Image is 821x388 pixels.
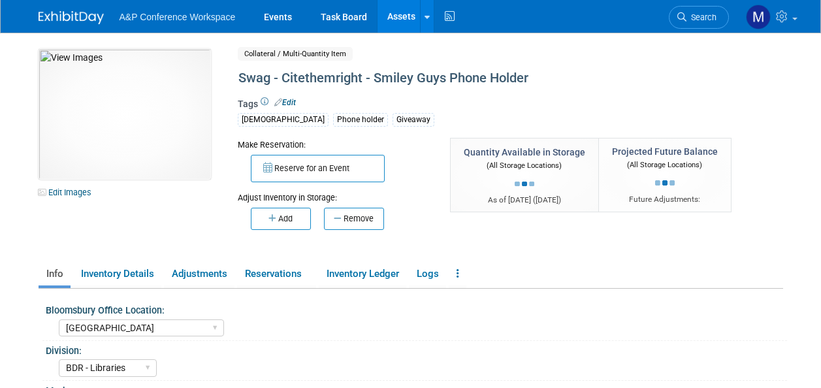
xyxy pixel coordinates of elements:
[39,49,211,180] img: View Images
[46,300,787,317] div: Bloomsbury Office Location:
[464,146,585,159] div: Quantity Available in Storage
[612,194,718,205] div: Future Adjustments:
[746,5,771,29] img: Matt Hambridge
[393,113,434,127] div: Giveaway
[686,12,716,22] span: Search
[319,263,406,285] a: Inventory Ledger
[238,182,430,204] div: Adjust Inventory in Storage:
[274,98,296,107] a: Edit
[515,182,534,187] img: loading...
[324,208,384,230] button: Remove
[612,158,718,170] div: (All Storage Locations)
[333,113,388,127] div: Phone holder
[46,341,787,357] div: Division:
[669,6,729,29] a: Search
[234,67,728,90] div: Swag - Citethemright - Smiley Guys Phone Holder
[39,263,71,285] a: Info
[251,208,311,230] button: Add
[39,11,104,24] img: ExhibitDay
[464,195,585,206] div: As of [DATE] ( )
[238,97,728,135] div: Tags
[238,113,329,127] div: [DEMOGRAPHIC_DATA]
[409,263,446,285] a: Logs
[612,145,718,158] div: Projected Future Balance
[39,184,97,201] a: Edit Images
[237,263,316,285] a: Reservations
[164,263,234,285] a: Adjustments
[464,159,585,171] div: (All Storage Locations)
[238,138,430,151] div: Make Reservation:
[536,195,558,204] span: [DATE]
[251,155,385,182] button: Reserve for an Event
[238,47,353,61] span: Collateral / Multi-Quantity Item
[73,263,161,285] a: Inventory Details
[120,12,236,22] span: A&P Conference Workspace
[655,180,675,186] img: loading...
